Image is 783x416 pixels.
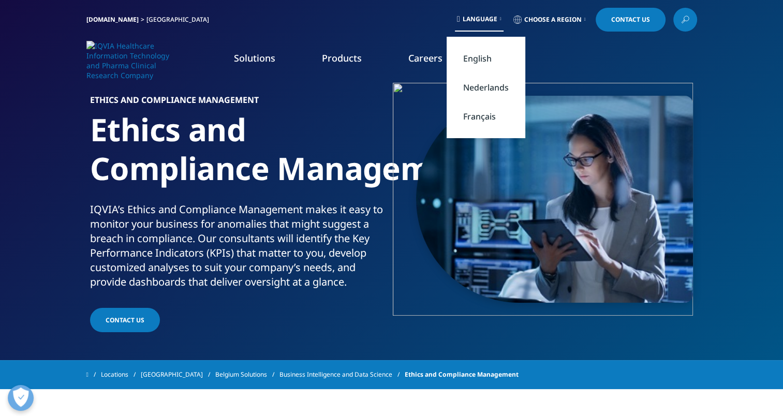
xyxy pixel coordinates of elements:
a: Locations [101,365,141,384]
span: Choose a Region [524,16,582,24]
h1: Ethics and Compliance Management [90,110,388,202]
a: [GEOGRAPHIC_DATA] [141,365,215,384]
a: Nederlands [447,73,525,102]
a: English [447,44,525,73]
div: IQVIA’s Ethics and Compliance Management makes it easy to monitor your business for anomalies tha... [90,202,388,289]
a: Business Intelligence and Data Science [279,365,405,384]
a: Français [447,102,525,131]
a: Products [322,52,362,64]
div: [GEOGRAPHIC_DATA] [146,16,213,24]
a: [DOMAIN_NAME] [86,15,139,24]
img: 238_business-woman-working-on-tablet.jpg [416,96,693,303]
nav: Primary [173,36,697,85]
img: IQVIA Healthcare Information Technology and Pharma Clinical Research Company [86,41,169,80]
span: Contact Us [611,17,650,23]
span: Contact us [106,316,144,324]
span: Ethics and Compliance Management [405,365,519,384]
h6: Ethics and Compliance Management [90,96,388,110]
a: Contact us [90,308,160,332]
a: Contact Us [596,8,666,32]
button: 優先設定センターを開く [8,385,34,411]
a: Belgium Solutions [215,365,279,384]
a: Careers [408,52,442,64]
span: Language [463,15,497,23]
a: Solutions [234,52,275,64]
